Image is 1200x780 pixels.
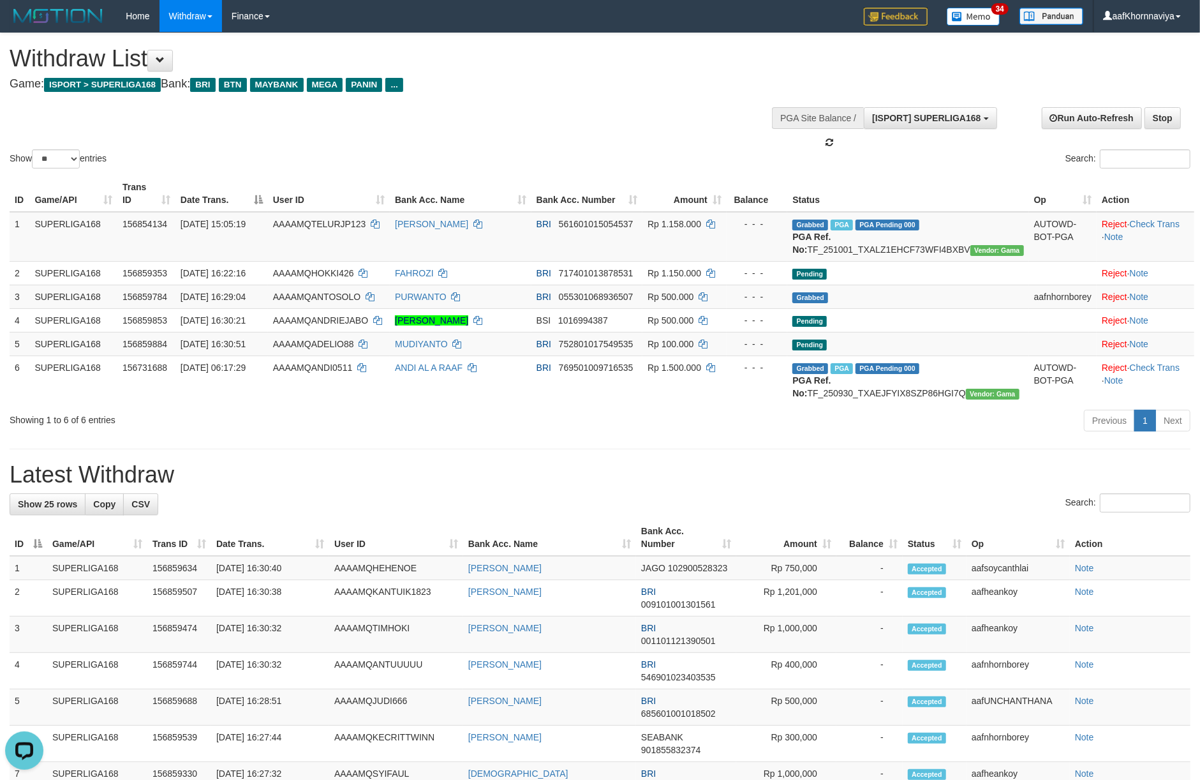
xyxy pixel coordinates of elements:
span: Rp 1.500.000 [648,363,701,373]
span: PGA Pending [856,363,919,374]
th: Balance [727,176,787,212]
label: Search: [1065,149,1190,169]
td: 1 [10,556,47,580]
td: aafUNCHANTHANA [967,689,1070,726]
div: - - - [732,290,782,303]
span: JAGO [641,563,665,573]
a: Previous [1084,410,1135,431]
a: FAHROZI [395,268,434,278]
th: Bank Acc. Name: activate to sort column ascending [390,176,531,212]
td: 5 [10,689,47,726]
button: Open LiveChat chat widget [5,5,43,43]
span: 156859853 [122,315,167,326]
a: Check Trans [1130,219,1180,229]
a: Note [1075,659,1094,670]
span: 156859353 [122,268,167,278]
td: · [1097,332,1194,356]
td: aafheankoy [967,580,1070,617]
a: [PERSON_NAME] [468,696,542,706]
th: Game/API: activate to sort column ascending [29,176,117,212]
span: AAAAMQADELIO88 [273,339,354,349]
a: Reject [1102,363,1127,373]
a: Note [1130,315,1149,326]
a: ANDI AL A RAAF [395,363,463,373]
td: - [836,689,903,726]
td: 6 [10,726,47,762]
span: Accepted [908,564,946,574]
th: Status: activate to sort column ascending [903,520,967,556]
td: 5 [10,332,29,356]
img: panduan.png [1019,8,1083,25]
a: [PERSON_NAME] [395,219,468,229]
td: - [836,726,903,762]
span: Copy 009101001301561 to clipboard [641,599,716,610]
a: Note [1130,292,1149,302]
span: 156731688 [122,363,167,373]
td: 6 [10,356,29,405]
a: Reject [1102,268,1127,278]
a: Note [1075,587,1094,597]
th: Date Trans.: activate to sort column descending [175,176,268,212]
a: Note [1075,623,1094,633]
div: - - - [732,338,782,350]
th: Action [1097,176,1194,212]
a: 1 [1134,410,1156,431]
td: 156859507 [147,580,211,617]
td: - [836,617,903,653]
span: AAAAMQHOKKI426 [273,268,354,278]
span: Pending [792,340,827,350]
td: 2 [10,261,29,285]
td: aafsoycanthlai [967,556,1070,580]
img: MOTION_logo.png [10,6,107,26]
td: Rp 400,000 [736,653,836,689]
a: [PERSON_NAME] [468,587,542,597]
input: Search: [1100,493,1190,513]
img: Button%20Memo.svg [947,8,1000,26]
th: User ID: activate to sort column ascending [329,520,463,556]
th: Bank Acc. Number: activate to sort column ascending [636,520,736,556]
span: BRI [641,623,656,633]
td: 156859688 [147,689,211,726]
span: Pending [792,316,827,327]
span: Grabbed [792,292,828,303]
td: 156859539 [147,726,211,762]
span: [DATE] 16:22:16 [181,268,246,278]
a: Next [1155,410,1190,431]
td: Rp 750,000 [736,556,836,580]
span: BRI [641,696,656,706]
div: - - - [732,218,782,230]
td: AAAAMQKECRITTWINN [329,726,463,762]
td: SUPERLIGA168 [47,556,147,580]
a: Reject [1102,219,1127,229]
span: [DATE] 16:30:51 [181,339,246,349]
span: [DATE] 15:05:19 [181,219,246,229]
a: Stop [1144,107,1181,129]
td: - [836,580,903,617]
th: Status [787,176,1028,212]
span: Accepted [908,587,946,598]
td: aafnhornborey [967,726,1070,762]
td: - [836,556,903,580]
td: SUPERLIGA168 [29,212,117,262]
span: BRI [537,292,551,302]
span: Pending [792,269,827,280]
td: · [1097,308,1194,332]
td: SUPERLIGA168 [29,356,117,405]
span: BRI [537,363,551,373]
td: 156859474 [147,617,211,653]
a: Copy [85,493,124,515]
th: Game/API: activate to sort column ascending [47,520,147,556]
select: Showentries [32,149,80,169]
th: ID: activate to sort column descending [10,520,47,556]
span: BTN [219,78,247,92]
td: 3 [10,617,47,653]
span: AAAAMQANDI0511 [273,363,353,373]
a: [PERSON_NAME] [468,732,542,742]
span: AAAAMQANDRIEJABO [273,315,368,326]
td: 156859744 [147,653,211,689]
th: Op: activate to sort column ascending [967,520,1070,556]
span: Marked by aafsengchandara [831,220,853,230]
span: SEABANK [641,732,683,742]
a: [PERSON_NAME] [395,315,468,326]
h1: Withdraw List [10,46,787,71]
